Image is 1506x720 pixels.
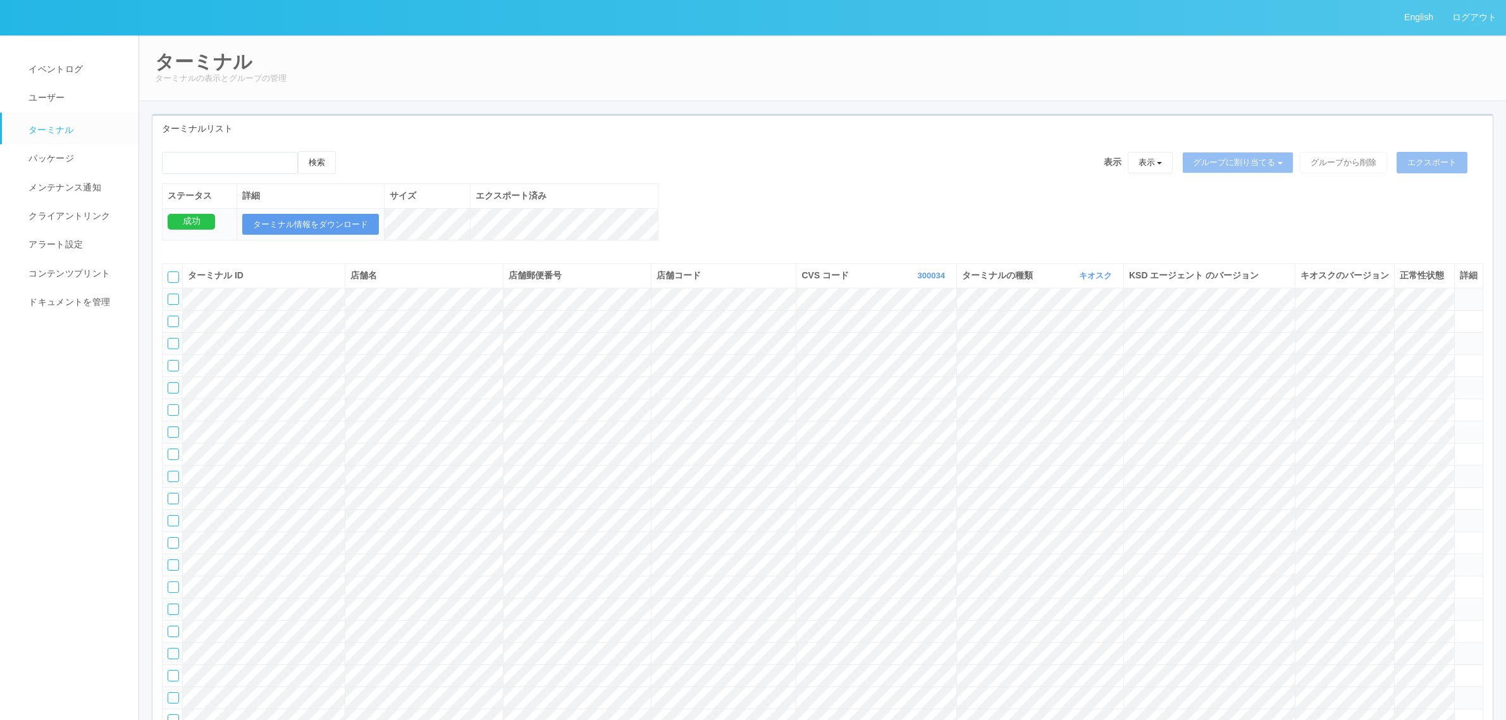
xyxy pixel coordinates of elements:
[168,189,231,202] div: ステータス
[2,173,150,202] a: メンテナンス通知
[188,269,340,282] div: ターミナル ID
[657,270,701,280] span: 店舗コード
[1460,269,1478,282] div: 詳細
[509,270,562,280] span: 店舗郵便番号
[25,92,65,102] span: ユーザー
[1300,270,1389,280] span: キオスクのバージョン
[25,153,74,163] span: パッケージ
[2,288,150,316] a: ドキュメントを管理
[168,214,215,230] div: 成功
[242,189,379,202] div: 詳細
[914,270,951,282] button: 300034
[152,116,1493,142] div: ターミナルリスト
[390,189,465,202] div: サイズ
[2,230,150,259] a: アラート設定
[298,151,336,174] button: 検索
[25,125,74,135] span: ターミナル
[155,72,1490,85] p: ターミナルの表示とグループの管理
[1104,156,1121,169] span: 表示
[801,269,852,282] span: CVS コード
[962,269,1036,282] span: ターミナルの種類
[25,211,110,221] span: クライアントリンク
[2,259,150,288] a: コンテンツプリント
[2,84,150,112] a: ユーザー
[25,182,101,192] span: メンテナンス通知
[2,113,150,144] a: ターミナル
[1076,270,1118,282] button: キオスク
[2,144,150,173] a: パッケージ
[2,202,150,230] a: クライアントリンク
[1300,152,1387,173] button: グループから削除
[1397,152,1467,173] button: エクスポート
[25,239,83,249] span: アラート設定
[25,297,110,307] span: ドキュメントを管理
[155,51,1490,72] h2: ターミナル
[1128,152,1173,173] button: 表示
[1400,270,1444,280] span: 正常性状態
[476,189,653,202] div: エクスポート済み
[2,55,150,84] a: イベントログ
[25,268,110,278] span: コンテンツプリント
[1079,271,1115,280] a: キオスク
[25,64,83,74] span: イベントログ
[917,271,947,280] a: 300034
[242,214,379,235] button: ターミナル情報をダウンロード
[1182,152,1293,173] button: グループに割り当てる
[1129,270,1259,280] span: KSD エージェント のバージョン
[350,270,377,280] span: 店舗名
